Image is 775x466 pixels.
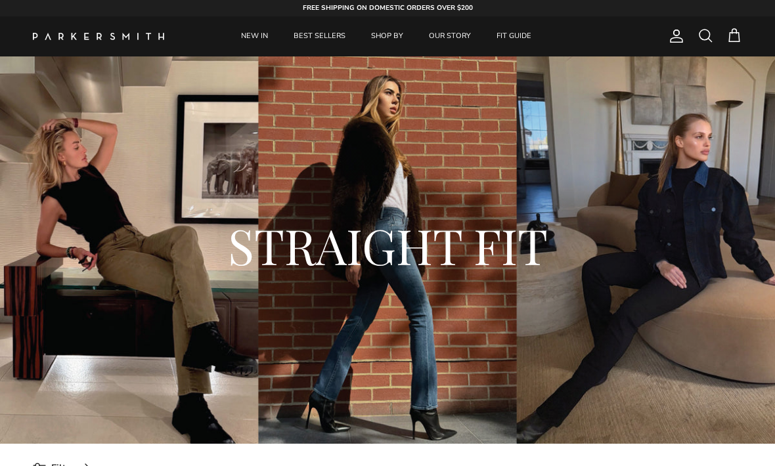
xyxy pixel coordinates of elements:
h2: STRAIGHT FIT [72,214,703,277]
a: OUR STORY [417,16,483,56]
a: SHOP BY [359,16,415,56]
a: Account [663,28,684,44]
a: NEW IN [229,16,280,56]
a: BEST SELLERS [282,16,357,56]
strong: FREE SHIPPING ON DOMESTIC ORDERS OVER $200 [303,3,473,12]
img: Parker Smith [33,33,164,40]
a: FIT GUIDE [485,16,543,56]
div: Primary [196,16,577,56]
